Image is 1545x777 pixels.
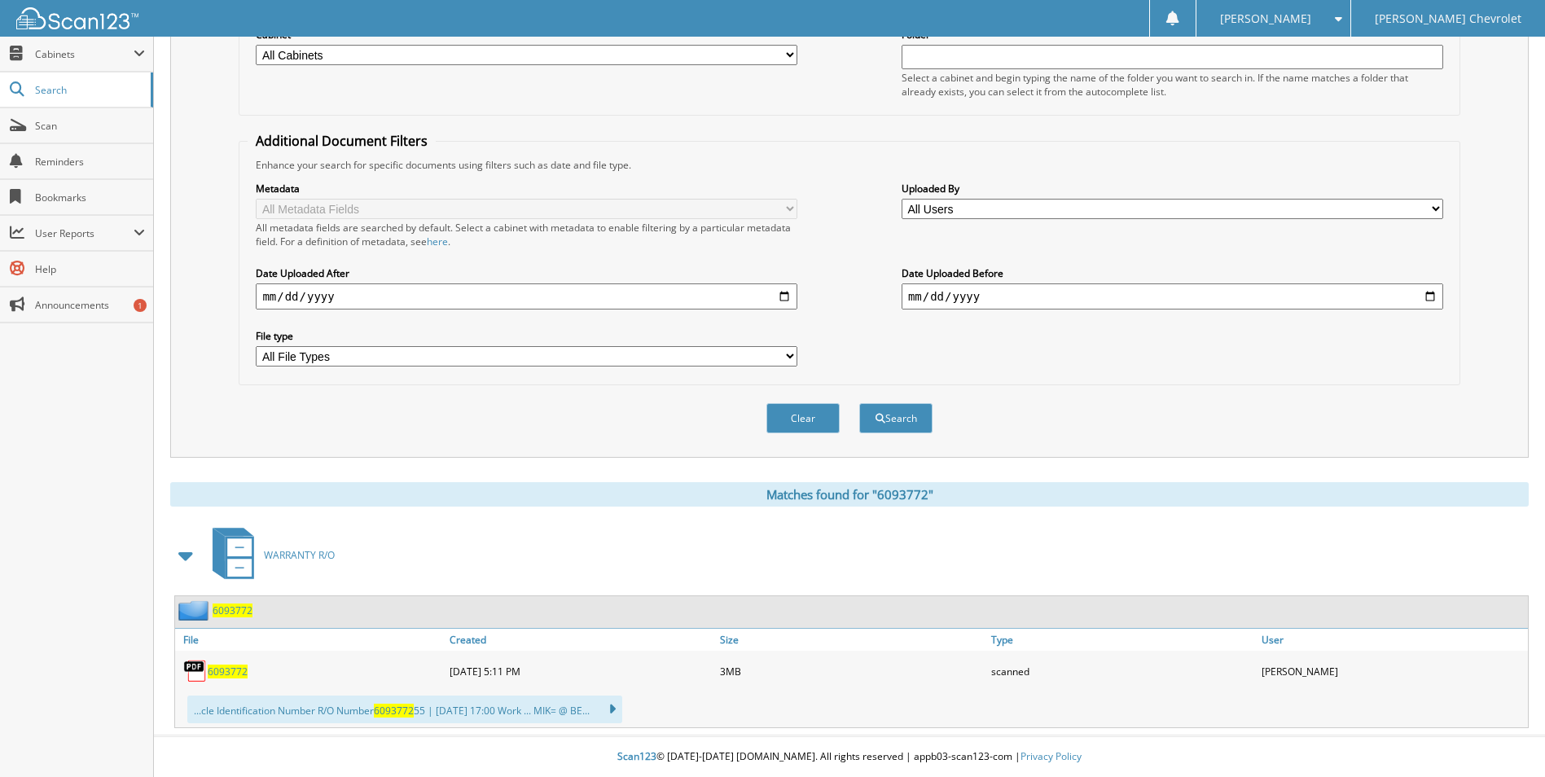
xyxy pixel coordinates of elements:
label: Metadata [256,182,797,195]
span: Cabinets [35,47,134,61]
button: Clear [766,403,840,433]
a: Privacy Policy [1020,749,1082,763]
label: File type [256,329,797,343]
img: PDF.png [183,659,208,683]
span: Help [35,262,145,276]
label: Date Uploaded After [256,266,797,280]
a: here [427,235,448,248]
a: 6093772 [213,604,252,617]
img: scan123-logo-white.svg [16,7,138,29]
a: 6093772 [208,665,248,678]
div: 3MB [716,655,986,687]
span: Search [35,83,143,97]
span: [PERSON_NAME] [1220,14,1311,24]
label: Date Uploaded Before [902,266,1443,280]
span: WARRANTY R/O [264,548,335,562]
span: 6093772 [374,704,414,718]
a: File [175,629,446,651]
span: Announcements [35,298,145,312]
a: User [1258,629,1528,651]
input: start [256,283,797,309]
label: Uploaded By [902,182,1443,195]
span: Scan [35,119,145,133]
span: Reminders [35,155,145,169]
span: [PERSON_NAME] Chevrolet [1375,14,1521,24]
legend: Additional Document Filters [248,132,436,150]
span: Bookmarks [35,191,145,204]
div: Matches found for "6093772" [170,482,1529,507]
div: ...cle Identification Number R/O Number 55 | [DATE] 17:00 Work ... MIK= @ BE... [187,696,622,723]
div: Enhance your search for specific documents using filters such as date and file type. [248,158,1451,172]
button: Search [859,403,933,433]
a: Type [987,629,1258,651]
input: end [902,283,1443,309]
div: All metadata fields are searched by default. Select a cabinet with metadata to enable filtering b... [256,221,797,248]
a: Size [716,629,986,651]
span: Scan123 [617,749,656,763]
div: [PERSON_NAME] [1258,655,1528,687]
img: folder2.png [178,600,213,621]
a: Created [446,629,716,651]
div: 1 [134,299,147,312]
div: [DATE] 5:11 PM [446,655,716,687]
div: Select a cabinet and begin typing the name of the folder you want to search in. If the name match... [902,71,1443,99]
a: WARRANTY R/O [203,523,335,587]
div: © [DATE]-[DATE] [DOMAIN_NAME]. All rights reserved | appb03-scan123-com | [154,737,1545,777]
span: User Reports [35,226,134,240]
div: scanned [987,655,1258,687]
